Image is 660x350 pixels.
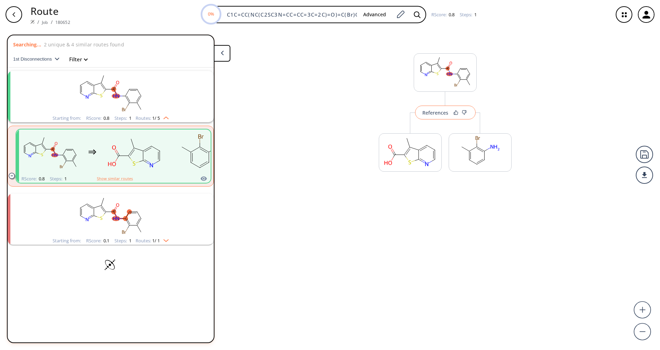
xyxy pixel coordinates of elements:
[422,110,448,115] div: References
[21,177,45,181] div: RScore :
[414,54,476,89] svg: Cc1cccc(NC(=O)c2sc3ncccc3c2C)c1Br
[136,116,169,120] div: Routes:
[160,114,169,119] img: Up
[460,12,477,17] div: Steps :
[208,11,214,17] text: 0%
[102,237,109,244] span: 0.1
[136,239,169,243] div: Routes:
[51,18,53,26] li: /
[44,41,124,48] p: 2 unique & 4 similar routes found
[55,19,70,25] a: 180652
[42,19,48,25] a: Job
[449,134,511,169] svg: Cc1cccc(N)c1Br
[13,56,55,62] span: 1st Disconnections
[13,51,65,68] button: 1st Disconnections
[21,71,201,114] svg: Cc1cccc(NC(=O)c2sc3ncccc3c2C)c1Br
[114,239,131,243] div: Steps :
[37,18,39,26] li: /
[114,116,131,120] div: Steps :
[379,134,441,169] svg: Cc1c(C(=O)O)sc2ncccc12
[30,3,70,18] p: Route
[13,41,41,48] p: Searching...
[223,11,358,18] input: Enter SMILES
[53,116,81,120] div: Starting from:
[86,116,109,120] div: RScore :
[97,176,133,182] button: Show similar routes
[65,57,87,62] button: Filter
[86,239,109,243] div: RScore :
[358,8,392,21] button: Advanced
[448,11,455,18] span: 0.8
[103,131,166,174] svg: Cc1c(C(=O)O)sc2ncccc12
[19,131,81,174] svg: Cc1cccc(NC(=O)c2sc3ncccc3c2C)c1Br
[38,176,45,182] span: 0.8
[431,12,455,17] div: RScore :
[102,115,109,121] span: 0.8
[50,177,67,181] div: Steps :
[128,237,131,244] span: 1
[128,115,131,121] span: 1
[30,20,35,24] img: Spaya logo
[173,131,235,174] svg: Cc1cccc(N)c1Br
[21,194,201,237] svg: Cc1cccc(NC(=O)c2sc3ncccc3c2C)c1Br
[415,106,476,119] button: References
[8,68,214,248] ul: clusters
[160,236,169,242] img: Down
[63,176,67,182] span: 1
[152,116,160,120] span: 1 / 5
[152,239,160,243] span: 1 / 1
[53,239,81,243] div: Starting from:
[473,11,477,18] span: 1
